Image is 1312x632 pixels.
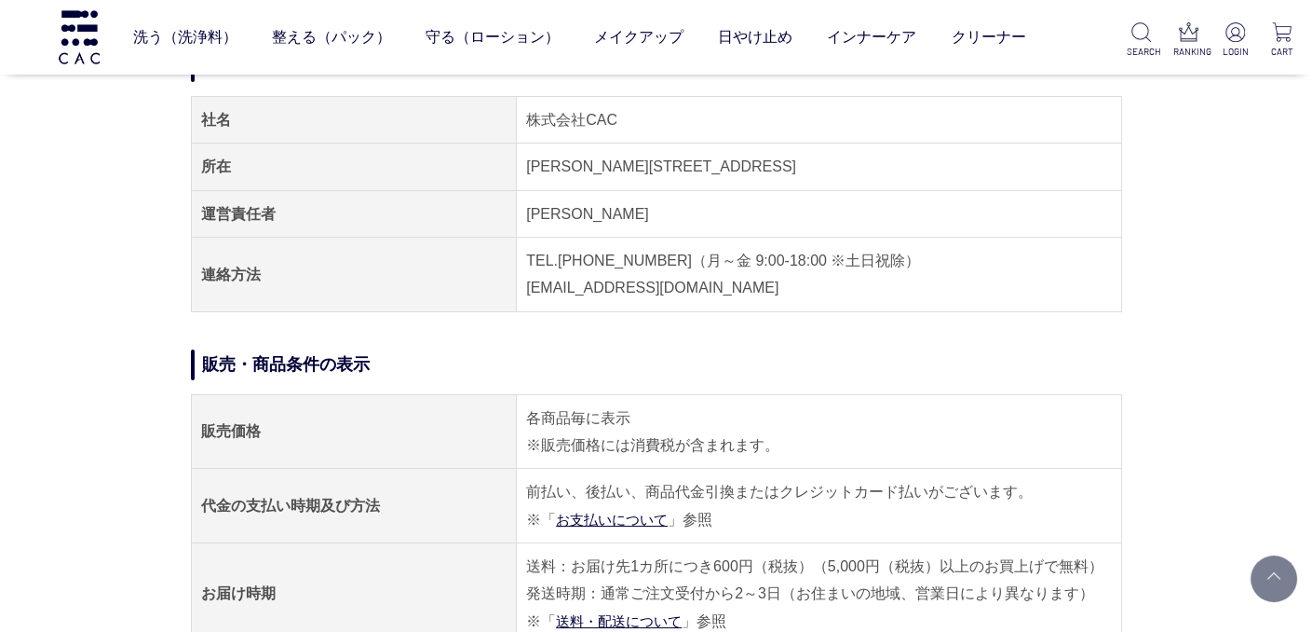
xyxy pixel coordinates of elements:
[133,11,237,63] a: 洗う（洗浄料）
[1267,45,1297,59] p: CART
[191,469,517,543] th: 代金の支払い時期及び方法
[827,11,916,63] a: インナーケア
[517,469,1121,543] td: 前払い、後払い、商品代金引換またはクレジットカード払いがございます。 ※「 」参照
[191,97,517,144] th: 社名
[1220,45,1250,59] p: LOGIN
[191,238,517,312] th: 連絡方法
[517,97,1121,144] td: 株式会社CAC
[1267,22,1297,59] a: CART
[951,11,1025,63] a: クリーナー
[517,190,1121,237] td: [PERSON_NAME]
[1173,22,1203,59] a: RANKING
[191,350,1122,380] h2: 販売・商品条件の表示
[718,11,792,63] a: 日やけ止め
[56,10,102,63] img: logo
[191,394,517,469] th: 販売価格
[556,512,668,528] a: お支払いについて
[1173,45,1203,59] p: RANKING
[517,144,1121,190] td: [PERSON_NAME][STREET_ADDRESS]
[426,11,560,63] a: 守る（ローション）
[191,144,517,190] th: 所在
[556,613,682,629] a: 送料・配送について
[1127,22,1156,59] a: SEARCH
[191,190,517,237] th: 運営責任者
[1127,45,1156,59] p: SEARCH
[594,11,683,63] a: メイクアップ
[1220,22,1250,59] a: LOGIN
[272,11,391,63] a: 整える（パック）
[517,394,1121,469] td: 各商品毎に表示 ※販売価格には消費税が含まれます。
[517,238,1121,312] td: TEL.[PHONE_NUMBER]（月～金 9:00-18:00 ※土日祝除） [EMAIL_ADDRESS][DOMAIN_NAME]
